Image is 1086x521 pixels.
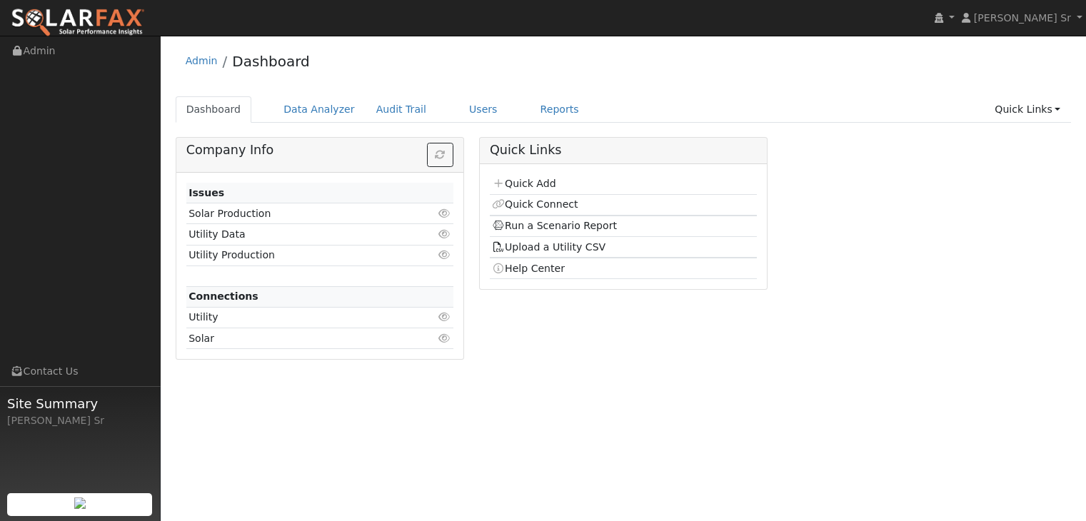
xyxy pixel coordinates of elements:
a: Dashboard [176,96,252,123]
a: Quick Add [492,178,555,189]
a: Upload a Utility CSV [492,241,605,253]
span: Site Summary [7,394,153,413]
a: Quick Links [984,96,1071,123]
i: Click to view [438,333,451,343]
a: Dashboard [232,53,310,70]
div: [PERSON_NAME] Sr [7,413,153,428]
i: Click to view [438,229,451,239]
i: Click to view [438,208,451,218]
img: SolarFax [11,8,145,38]
h5: Quick Links [490,143,757,158]
a: Admin [186,55,218,66]
td: Solar Production [186,203,411,224]
a: Data Analyzer [273,96,366,123]
a: Users [458,96,508,123]
td: Utility Data [186,224,411,245]
a: Reports [530,96,590,123]
a: Quick Connect [492,198,578,210]
h5: Company Info [186,143,453,158]
a: Audit Trail [366,96,437,123]
td: Utility [186,307,411,328]
a: Help Center [492,263,565,274]
a: Run a Scenario Report [492,220,617,231]
strong: Connections [188,290,258,302]
strong: Issues [188,187,224,198]
td: Utility Production [186,245,411,265]
td: Solar [186,328,411,349]
i: Click to view [438,250,451,260]
i: Click to view [438,312,451,322]
span: [PERSON_NAME] Sr [974,12,1071,24]
img: retrieve [74,497,86,509]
